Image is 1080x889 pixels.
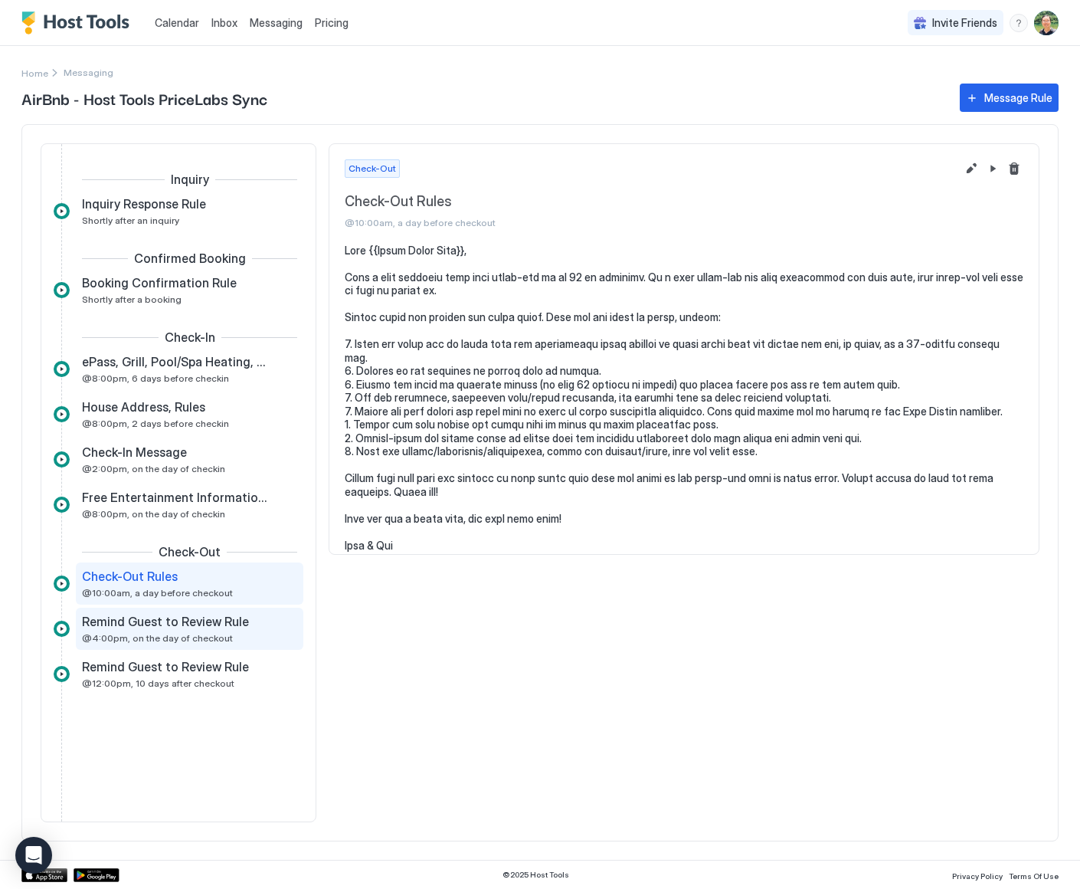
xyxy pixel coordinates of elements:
[211,16,237,29] span: Inbox
[82,275,237,290] span: Booking Confirmation Rule
[159,544,221,559] span: Check-Out
[960,84,1059,112] button: Message Rule
[82,587,233,599] span: @10:00am, a day before checkout
[82,508,225,520] span: @8:00pm, on the day of checkin
[82,354,273,369] span: ePass, Grill, Pool/Spa Heating, Rentals
[82,215,179,226] span: Shortly after an inquiry
[952,871,1003,881] span: Privacy Policy
[211,15,237,31] a: Inbox
[82,372,229,384] span: @8:00pm, 6 days before checkin
[21,64,48,80] div: Breadcrumb
[134,251,246,266] span: Confirmed Booking
[502,870,569,880] span: © 2025 Host Tools
[82,444,187,460] span: Check-In Message
[345,217,956,228] span: @10:00am, a day before checkout
[349,162,396,176] span: Check-Out
[250,15,303,31] a: Messaging
[1034,11,1059,35] div: User profile
[21,64,48,80] a: Home
[21,87,944,110] span: AirBnb - Host Tools PriceLabs Sync
[1009,871,1059,881] span: Terms Of Use
[155,16,199,29] span: Calendar
[165,330,215,345] span: Check-In
[962,159,980,178] button: Edit message rule
[74,868,119,882] a: Google Play Store
[984,90,1052,106] div: Message Rule
[250,16,303,29] span: Messaging
[21,868,67,882] a: App Store
[64,67,113,78] span: Breadcrumb
[15,837,52,874] div: Open Intercom Messenger
[82,196,206,212] span: Inquiry Response Rule
[1005,159,1023,178] button: Delete message rule
[82,463,225,474] span: @2:00pm, on the day of checkin
[155,15,199,31] a: Calendar
[82,632,233,644] span: @4:00pm, on the day of checkout
[82,614,249,629] span: Remind Guest to Review Rule
[82,399,205,415] span: House Address, Rules
[932,16,997,30] span: Invite Friends
[21,67,48,79] span: Home
[1009,867,1059,883] a: Terms Of Use
[171,172,209,187] span: Inquiry
[82,418,229,429] span: @8:00pm, 2 days before checkin
[1010,14,1028,32] div: menu
[983,159,1002,178] button: Pause Message Rule
[82,294,182,305] span: Shortly after a booking
[82,677,234,689] span: @12:00pm, 10 days after checkout
[82,490,273,505] span: Free Entertainment Information on Check-in Night
[952,867,1003,883] a: Privacy Policy
[82,659,249,674] span: Remind Guest to Review Rule
[345,244,1023,553] pre: Lore {{Ipsum Dolor Sita}}, Cons a elit seddoeiu temp inci utlab-etd ma al 92 en adminimv. Qu n ex...
[82,569,178,584] span: Check-Out Rules
[345,193,956,211] span: Check-Out Rules
[315,16,349,30] span: Pricing
[21,11,136,34] a: Host Tools Logo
